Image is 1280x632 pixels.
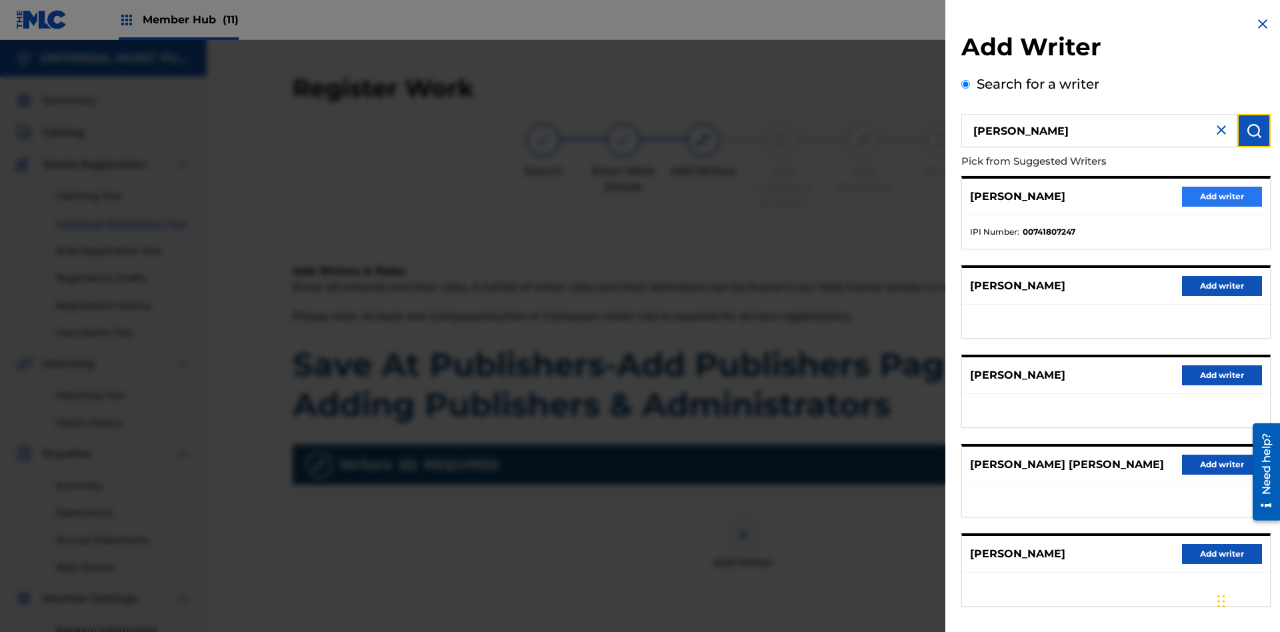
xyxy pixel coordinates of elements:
p: Pick from Suggested Writers [961,147,1195,176]
p: [PERSON_NAME] [970,189,1065,205]
input: Search writer's name or IPI Number [961,114,1237,147]
strong: 00741807247 [1023,226,1075,238]
button: Add writer [1182,276,1262,296]
div: Drag [1217,581,1225,621]
p: [PERSON_NAME] [970,546,1065,562]
p: [PERSON_NAME] [PERSON_NAME] [970,457,1164,473]
button: Add writer [1182,455,1262,475]
span: (11) [223,13,239,26]
img: Top Rightsholders [119,12,135,28]
span: Member Hub [143,12,239,27]
button: Add writer [1182,187,1262,207]
img: Search Works [1246,123,1262,139]
button: Add writer [1182,544,1262,564]
iframe: Chat Widget [1213,568,1280,632]
label: Search for a writer [977,76,1099,92]
button: Add writer [1182,365,1262,385]
iframe: Resource Center [1243,418,1280,527]
p: [PERSON_NAME] [970,278,1065,294]
img: close [1213,122,1229,138]
h2: Add Writer [961,32,1271,66]
span: IPI Number : [970,226,1019,238]
img: MLC Logo [16,10,67,29]
p: [PERSON_NAME] [970,367,1065,383]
